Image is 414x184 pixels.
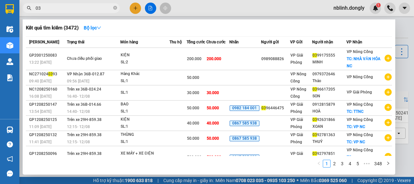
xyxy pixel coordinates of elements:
[6,74,13,81] img: solution-icon
[347,57,380,68] span: TC: NHÀ VĂN HÓA NC
[347,49,373,54] span: VP Nông Cống
[385,104,392,111] span: plus-circle
[121,123,169,130] div: SL: 1
[29,60,51,65] span: 13:22 [DATE]
[207,136,219,141] span: 50.000
[29,132,65,138] div: GP1208250132
[113,6,117,10] span: close-circle
[5,4,14,14] img: logo-vxr
[385,73,392,81] span: plus-circle
[385,134,392,141] span: plus-circle
[261,56,290,62] div: 0989088826
[347,140,365,144] span: TC: VP NC
[347,109,364,114] span: TC: TTNC
[7,170,13,177] span: message
[121,70,169,78] div: Hàng Khác
[7,141,13,147] span: question-circle
[261,106,266,110] span: 03
[362,160,372,168] li: Next 5 Pages
[312,87,317,92] span: 03
[290,151,303,163] span: VP Giải Phóng
[29,52,65,59] div: GP2001250083
[187,121,199,125] span: 40.000
[230,136,259,142] span: 0867 585 938
[29,94,51,99] span: 16:08 [DATE]
[312,52,346,59] div: 99175555
[312,138,346,145] div: THUỶ
[229,40,239,44] span: Nhãn
[362,160,372,168] span: •••
[29,86,65,93] div: NC1208250160
[385,55,392,62] span: plus-circle
[331,160,338,168] li: 2
[121,89,169,96] div: SL: 1
[347,117,373,122] span: VP Nông Cống
[290,40,302,44] span: VP Gửi
[347,155,384,167] span: TC: [GEOGRAPHIC_DATA]
[354,160,361,167] a: 5
[29,101,65,108] div: GP1208250147
[67,102,101,107] span: Trên xe 36B-014.66
[67,133,102,137] span: Trên xe 29H-859.38
[187,91,199,95] span: 30.000
[347,124,365,129] span: TC: VP NC
[312,108,346,115] div: HOÀ
[97,26,101,30] span: down
[290,53,303,65] span: VP Giải Phóng
[67,117,102,122] span: Trên xe 29H-859.38
[121,78,169,85] div: SL: 1
[206,40,225,44] span: Chưa cước
[346,160,354,168] li: 4
[230,155,259,160] span: 0867 585 938
[121,150,169,157] div: XE MÁY + XE ĐIỆN
[187,75,199,80] span: 50.000
[372,160,384,167] a: 348
[290,87,306,99] span: VP Nông Cống
[207,57,221,61] span: 200.000
[338,160,346,168] li: 3
[207,106,219,110] span: 50.000
[331,160,338,167] a: 2
[312,53,317,58] span: 03
[67,40,84,44] span: Trạng thái
[312,78,346,84] div: Thảo
[347,90,372,94] span: VP Giải Phóng
[6,42,13,49] img: warehouse-icon
[312,101,346,108] div: 0912815879
[79,23,106,33] button: Bộ lọcdown
[385,153,392,160] span: plus-circle
[7,156,13,162] span: notification
[121,138,169,146] div: SL: 1
[347,75,373,79] span: VP Nông Cống
[169,40,182,44] span: Thu hộ
[207,91,219,95] span: 30.000
[207,121,219,125] span: 40.000
[120,40,138,44] span: Món hàng
[207,155,221,159] span: 500.000
[312,132,346,138] div: 92781363
[121,116,169,123] div: KIỆN
[29,116,65,123] div: GP1208250125
[312,123,346,130] div: XOAN
[187,40,205,44] span: Tổng cước
[312,93,346,100] div: SON
[67,109,90,114] span: 14:40 - 12/08
[121,101,169,108] div: BAO
[312,40,333,44] span: Người nhận
[67,87,101,92] span: Trên xe 36B-024.24
[230,105,259,111] span: 0982 184 001
[29,79,51,83] span: 09:40 [DATE]
[317,161,321,165] span: left
[315,160,323,168] button: left
[347,133,373,137] span: VP Nông Cống
[29,140,51,144] span: 11:41 [DATE]
[27,6,31,10] span: search
[339,160,346,167] a: 3
[346,40,362,44] span: VP Nhận
[29,109,51,114] span: 13:54 [DATE]
[312,117,317,122] span: 03
[121,59,169,66] div: SL: 2
[29,150,65,157] div: GP1208250096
